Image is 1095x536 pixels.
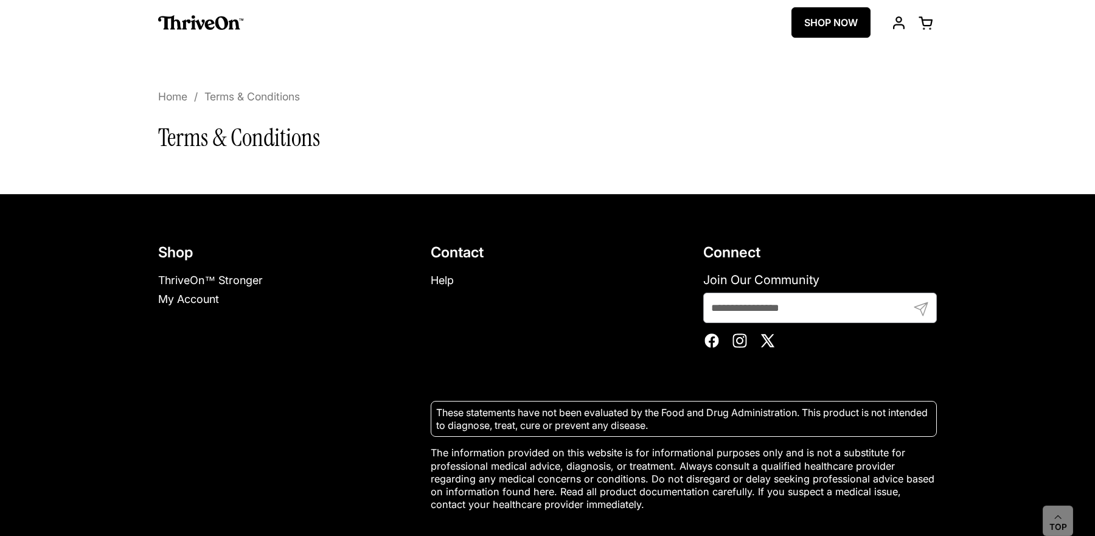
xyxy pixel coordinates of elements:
button: Submit [906,293,937,344]
a: Home [158,90,187,103]
h2: Connect [703,243,937,262]
label: Join Our Community [703,272,937,288]
a: SHOP NOW [791,7,871,38]
h2: Contact [431,243,664,262]
span: Terms & Conditions [204,91,300,103]
a: Help [431,274,454,287]
h2: Shop [158,243,392,262]
a: ThriveOn™ Stronger [158,274,263,287]
span: / [194,91,198,103]
h1: Terms & Conditions [158,124,937,151]
p: These statements have not been evaluated by the Food and Drug Administration. This product is not... [436,406,931,432]
span: Top [1049,522,1067,533]
div: The information provided on this website is for informational purposes only and is not a substitu... [431,401,937,511]
a: My Account [158,293,219,305]
nav: breadcrumbs [158,91,315,103]
span: Home [158,90,187,105]
input: Enter your email [703,293,937,323]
